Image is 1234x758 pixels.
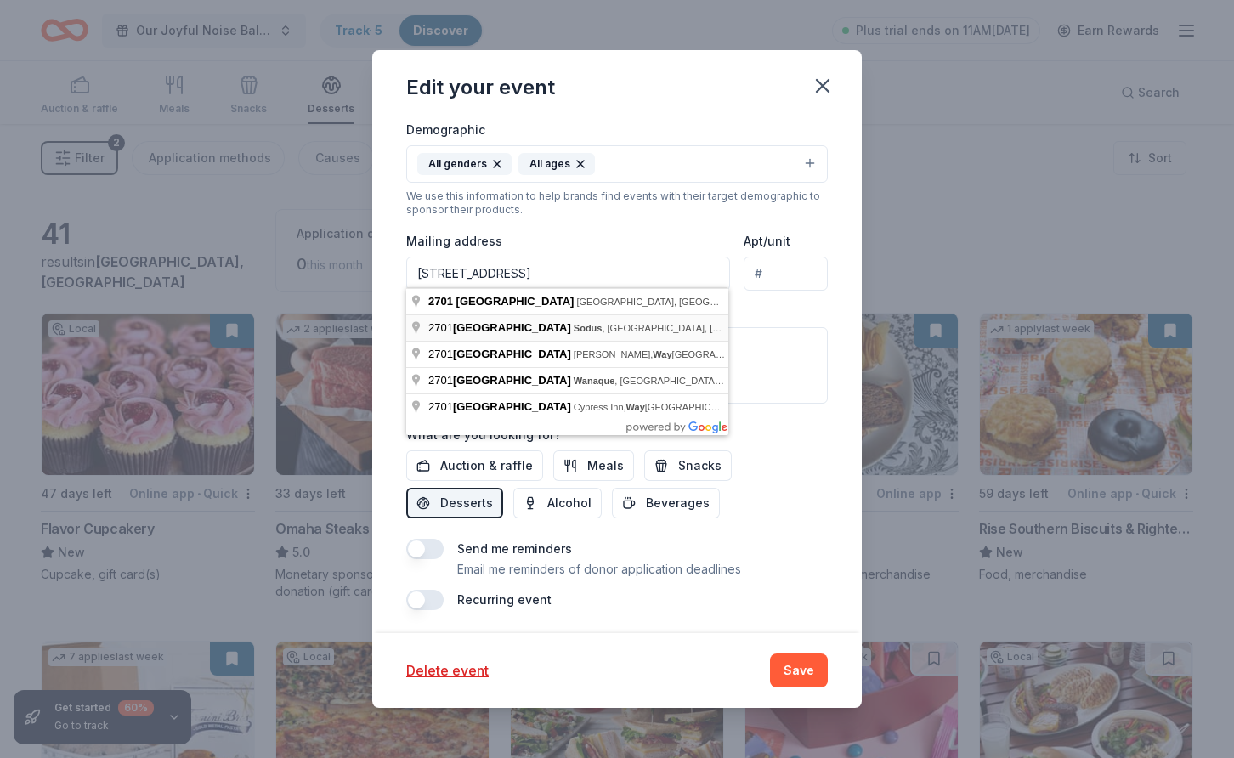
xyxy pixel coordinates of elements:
label: What are you looking for? [406,427,571,444]
label: Send me reminders [457,541,572,556]
span: [GEOGRAPHIC_DATA] [456,295,575,308]
input: # [744,257,828,291]
span: [GEOGRAPHIC_DATA] [453,321,571,334]
button: Snacks [644,450,732,481]
input: Enter a US address [406,257,730,291]
span: Alcohol [547,493,592,513]
button: All gendersAll ages [406,145,828,183]
button: Delete event [406,660,489,681]
span: Snacks [678,455,722,476]
span: 2701 [428,295,453,308]
button: Beverages [612,488,720,518]
span: [GEOGRAPHIC_DATA] [453,348,571,360]
span: 2701 [428,374,574,387]
div: We use this information to help brands find events with their target demographic to sponsor their... [406,189,828,217]
div: Edit your event [406,74,555,101]
span: [GEOGRAPHIC_DATA] [453,374,571,387]
span: , [GEOGRAPHIC_DATA], [GEOGRAPHIC_DATA], [GEOGRAPHIC_DATA] [574,376,922,386]
span: Sodus [574,323,603,333]
button: Auction & raffle [406,450,543,481]
div: All ages [518,153,595,175]
span: , [GEOGRAPHIC_DATA], [GEOGRAPHIC_DATA] [574,323,807,333]
button: Meals [553,450,634,481]
button: Desserts [406,488,503,518]
span: Desserts [440,493,493,513]
span: [GEOGRAPHIC_DATA], [GEOGRAPHIC_DATA], [GEOGRAPHIC_DATA] [576,297,879,307]
button: Save [770,653,828,687]
span: Way [653,349,671,359]
span: [PERSON_NAME], [GEOGRAPHIC_DATA], [GEOGRAPHIC_DATA], [GEOGRAPHIC_DATA] [574,349,974,359]
span: Auction & raffle [440,455,533,476]
span: [GEOGRAPHIC_DATA] [453,400,571,413]
div: All genders [417,153,512,175]
span: Wanaque [574,376,615,386]
span: 2701 [428,400,574,413]
span: 2701 [428,321,574,334]
label: Apt/unit [744,233,790,250]
span: Beverages [646,493,710,513]
p: Email me reminders of donor application deadlines [457,559,741,580]
label: Recurring event [457,592,552,607]
label: Demographic [406,122,485,139]
span: Meals [587,455,624,476]
button: Alcohol [513,488,602,518]
span: Cypress Inn, [GEOGRAPHIC_DATA], [GEOGRAPHIC_DATA], [GEOGRAPHIC_DATA] [574,402,948,412]
span: 2701 [428,348,574,360]
span: Way [626,402,645,412]
label: Mailing address [406,233,502,250]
